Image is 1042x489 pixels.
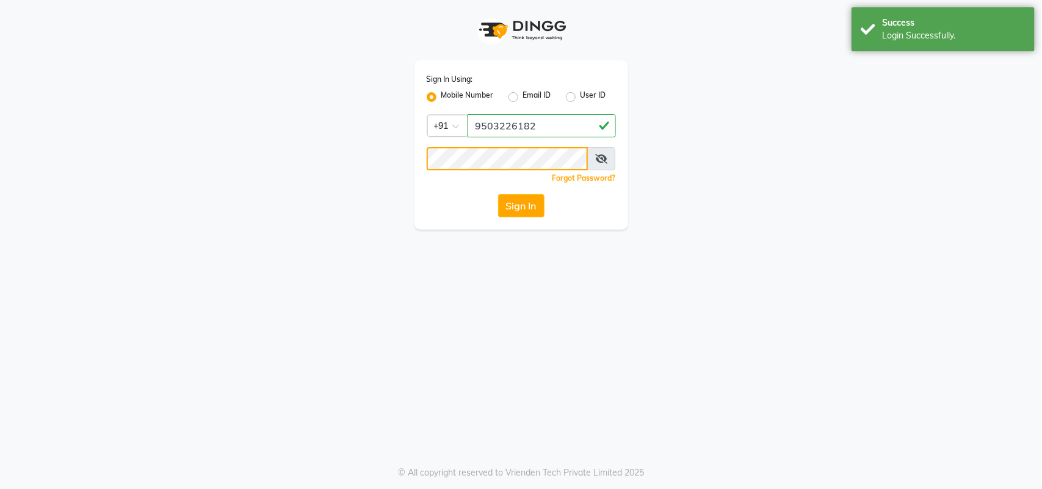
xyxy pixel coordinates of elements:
label: Sign In Using: [427,74,473,85]
div: Login Successfully. [882,29,1026,42]
label: Mobile Number [441,90,494,104]
label: Email ID [523,90,551,104]
img: logo1.svg [472,12,570,48]
label: User ID [581,90,606,104]
input: Username [468,114,616,137]
input: Username [427,147,588,170]
a: Forgot Password? [552,173,616,183]
div: Success [882,16,1026,29]
button: Sign In [498,194,545,217]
